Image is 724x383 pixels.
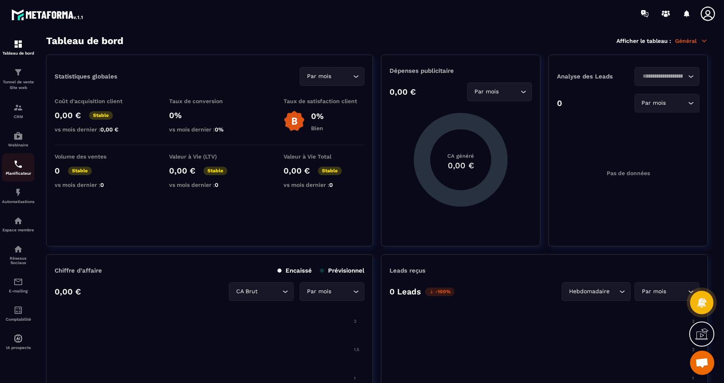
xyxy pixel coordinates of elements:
a: automationsautomationsAutomatisations [2,182,34,210]
p: 0 [557,98,562,108]
tspan: 1 [354,376,356,381]
p: Stable [203,167,227,175]
img: formation [13,68,23,77]
span: CA Brut [234,287,259,296]
p: Général [675,37,708,44]
p: Encaissé [277,267,312,274]
p: 0% [169,110,250,120]
img: social-network [13,244,23,254]
img: logo [11,7,84,22]
span: 0% [215,126,224,133]
p: 0,00 € [55,287,81,296]
p: CRM [2,114,34,119]
input: Search for option [668,287,686,296]
a: social-networksocial-networkRéseaux Sociaux [2,238,34,271]
input: Search for option [333,72,351,81]
span: Hebdomadaire [567,287,611,296]
p: Stable [89,111,113,120]
span: 0,00 € [100,126,119,133]
div: Search for option [300,282,364,301]
img: email [13,277,23,287]
p: Chiffre d’affaire [55,267,102,274]
p: 0,00 € [55,110,81,120]
img: formation [13,103,23,112]
a: accountantaccountantComptabilité [2,299,34,328]
input: Search for option [500,87,519,96]
div: Search for option [229,282,294,301]
p: vs mois dernier : [284,182,364,188]
div: Search for option [300,67,364,86]
img: formation [13,39,23,49]
p: 0,00 € [390,87,416,97]
tspan: 2 [692,347,694,352]
p: IA prospects [2,345,34,350]
p: Tunnel de vente Site web [2,79,34,91]
p: Volume des ventes [55,153,135,160]
span: 0 [215,182,218,188]
p: Prévisionnel [320,267,364,274]
div: Search for option [635,67,699,86]
p: Espace membre [2,228,34,232]
p: Réseaux Sociaux [2,256,34,265]
p: Taux de satisfaction client [284,98,364,104]
img: automations [13,188,23,197]
p: Stable [318,167,342,175]
p: vs mois dernier : [169,126,250,133]
p: Coût d'acquisition client [55,98,135,104]
p: Webinaire [2,143,34,147]
a: formationformationTableau de bord [2,33,34,61]
p: 0% [311,111,324,121]
img: b-badge-o.b3b20ee6.svg [284,110,305,132]
p: Planificateur [2,171,34,176]
p: Pas de données [607,170,650,176]
tspan: 1.5 [354,347,359,352]
p: Afficher le tableau : [616,38,671,44]
p: Tableau de bord [2,51,34,55]
div: Search for option [635,282,699,301]
a: emailemailE-mailing [2,271,34,299]
p: vs mois dernier : [55,126,135,133]
p: 0 [55,166,60,176]
p: -100% [425,288,455,296]
p: Taux de conversion [169,98,250,104]
p: Valeur à Vie (LTV) [169,153,250,160]
tspan: 1 [692,376,694,381]
p: Stable [68,167,92,175]
input: Search for option [640,72,686,81]
a: formationformationCRM [2,97,34,125]
input: Search for option [611,287,617,296]
tspan: 2 [354,319,356,324]
span: Par mois [640,99,668,108]
p: 0,00 € [284,166,310,176]
p: Valeur à Vie Total [284,153,364,160]
span: Par mois [305,72,333,81]
p: Bien [311,125,324,131]
div: Ouvrir le chat [690,351,714,375]
span: Par mois [640,287,668,296]
div: Search for option [467,83,532,101]
p: 0 Leads [390,287,421,296]
p: Statistiques globales [55,73,117,80]
a: automationsautomationsEspace membre [2,210,34,238]
span: Par mois [305,287,333,296]
img: scheduler [13,159,23,169]
span: 0 [329,182,333,188]
span: 0 [100,182,104,188]
p: vs mois dernier : [169,182,250,188]
a: formationformationTunnel de vente Site web [2,61,34,97]
p: Analyse des Leads [557,73,628,80]
p: 0,00 € [169,166,195,176]
p: Dépenses publicitaire [390,67,532,74]
input: Search for option [259,287,280,296]
div: Search for option [635,94,699,112]
span: Par mois [472,87,500,96]
input: Search for option [668,99,686,108]
input: Search for option [333,287,351,296]
img: automations [13,334,23,343]
p: Leads reçus [390,267,426,274]
a: automationsautomationsWebinaire [2,125,34,153]
img: automations [13,216,23,226]
a: schedulerschedulerPlanificateur [2,153,34,182]
div: Search for option [562,282,631,301]
img: accountant [13,305,23,315]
